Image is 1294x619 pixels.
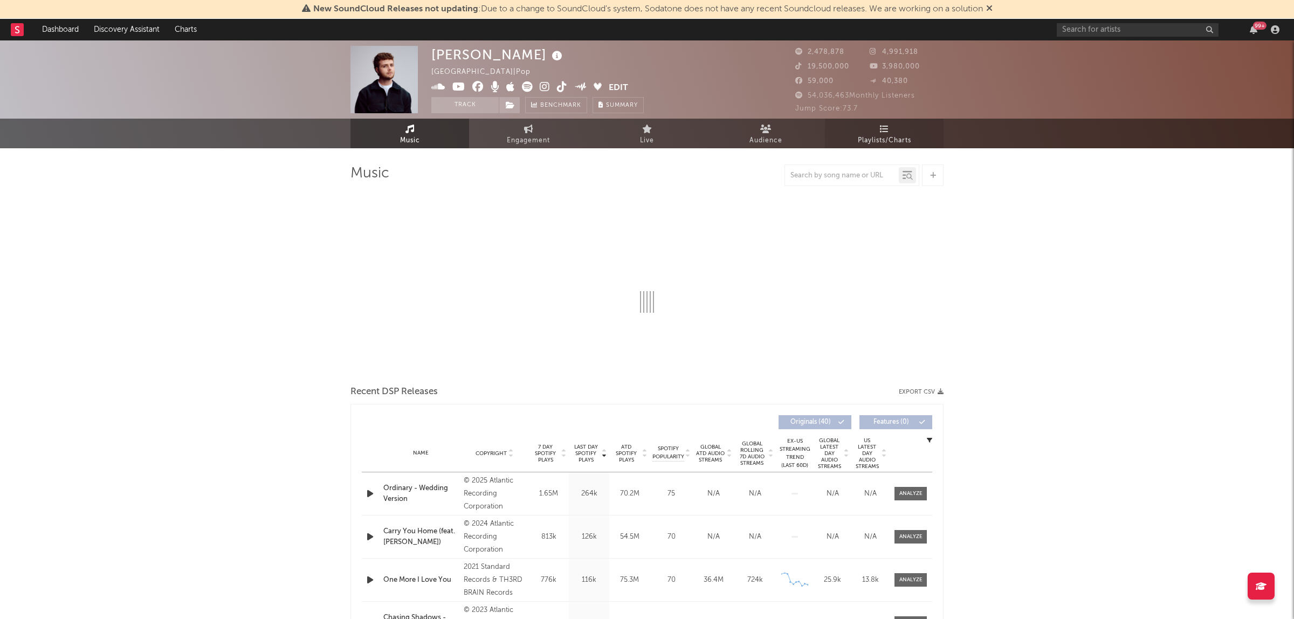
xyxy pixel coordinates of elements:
a: Engagement [469,119,588,148]
span: Audience [749,134,782,147]
span: 2,478,878 [795,49,844,56]
div: Ex-US Streaming Trend (Last 60D) [779,437,811,470]
div: 99 + [1253,22,1267,30]
span: Jump Score: 73.7 [795,105,858,112]
div: N/A [737,489,773,499]
div: Name [383,449,458,457]
div: 54.5M [612,532,647,542]
div: 13.8k [854,575,886,586]
div: 126k [572,532,607,542]
a: Carry You Home (feat. [PERSON_NAME]) [383,526,458,547]
div: N/A [737,532,773,542]
input: Search by song name or URL [785,171,899,180]
div: 776k [531,575,566,586]
span: 40,380 [870,78,908,85]
div: [GEOGRAPHIC_DATA] | Pop [431,66,543,79]
div: N/A [816,532,849,542]
div: 70.2M [612,489,647,499]
div: © 2025 Atlantic Recording Corporation [464,474,526,513]
span: 19,500,000 [795,63,849,70]
div: 75.3M [612,575,647,586]
span: Live [640,134,654,147]
span: Global ATD Audio Streams [696,444,725,463]
button: Features(0) [859,415,932,429]
div: 813k [531,532,566,542]
button: Track [431,97,499,113]
span: Summary [606,102,638,108]
span: Global Latest Day Audio Streams [816,437,842,470]
div: [PERSON_NAME] [431,46,565,64]
div: 264k [572,489,607,499]
button: Export CSV [899,389,944,395]
span: Recent DSP Releases [350,386,438,398]
div: N/A [696,532,732,542]
div: 2021 Standard Records & TH3RD BRAIN Records [464,561,526,600]
div: N/A [816,489,849,499]
span: 59,000 [795,78,834,85]
a: Discovery Assistant [86,19,167,40]
a: Charts [167,19,204,40]
button: Summary [593,97,644,113]
div: 70 [652,575,690,586]
span: : Due to a change to SoundCloud's system, Sodatone does not have any recent Soundcloud releases. ... [313,5,983,13]
div: 70 [652,532,690,542]
span: US Latest Day Audio Streams [854,437,880,470]
div: © 2024 Atlantic Recording Corporation [464,518,526,556]
button: 99+ [1250,25,1257,34]
div: N/A [854,489,886,499]
span: Music [400,134,420,147]
button: Edit [609,81,628,95]
span: 3,980,000 [870,63,920,70]
div: 25.9k [816,575,849,586]
span: 4,991,918 [870,49,918,56]
a: Live [588,119,706,148]
div: 724k [737,575,773,586]
a: Benchmark [525,97,587,113]
span: New SoundCloud Releases not updating [313,5,478,13]
span: Spotify Popularity [652,445,684,461]
button: Originals(40) [779,415,851,429]
span: Copyright [476,450,507,457]
span: Features ( 0 ) [866,419,916,425]
input: Search for artists [1057,23,1219,37]
a: One More I Love You [383,575,458,586]
a: Music [350,119,469,148]
span: 7 Day Spotify Plays [531,444,560,463]
span: Benchmark [540,99,581,112]
span: Engagement [507,134,550,147]
a: Dashboard [35,19,86,40]
span: 54,036,463 Monthly Listeners [795,92,915,99]
a: Ordinary - Wedding Version [383,483,458,504]
span: Originals ( 40 ) [786,419,835,425]
a: Audience [706,119,825,148]
div: 1.65M [531,489,566,499]
div: 116k [572,575,607,586]
span: Playlists/Charts [858,134,911,147]
div: 75 [652,489,690,499]
span: Dismiss [986,5,993,13]
span: ATD Spotify Plays [612,444,641,463]
div: N/A [854,532,886,542]
div: N/A [696,489,732,499]
span: Last Day Spotify Plays [572,444,600,463]
a: Playlists/Charts [825,119,944,148]
div: 36.4M [696,575,732,586]
span: Global Rolling 7D Audio Streams [737,441,767,466]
